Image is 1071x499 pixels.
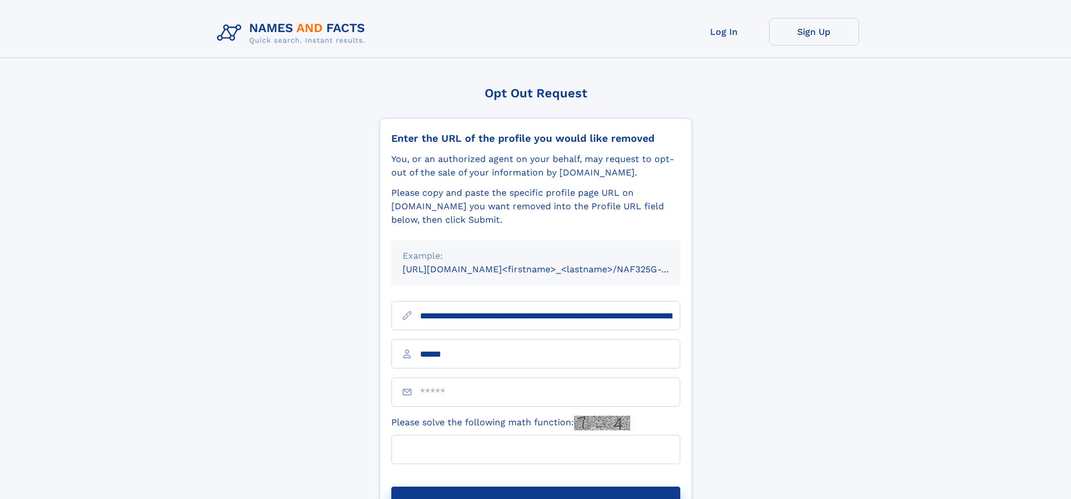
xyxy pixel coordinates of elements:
a: Log In [679,18,769,46]
div: Please copy and paste the specific profile page URL on [DOMAIN_NAME] you want removed into the Pr... [391,186,680,227]
div: You, or an authorized agent on your behalf, may request to opt-out of the sale of your informatio... [391,152,680,179]
img: Logo Names and Facts [213,18,374,48]
label: Please solve the following math function: [391,416,630,430]
div: Example: [403,249,669,263]
div: Opt Out Request [379,86,692,100]
small: [URL][DOMAIN_NAME]<firstname>_<lastname>/NAF325G-xxxxxxxx [403,264,702,275]
div: Enter the URL of the profile you would like removed [391,132,680,145]
a: Sign Up [769,18,859,46]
